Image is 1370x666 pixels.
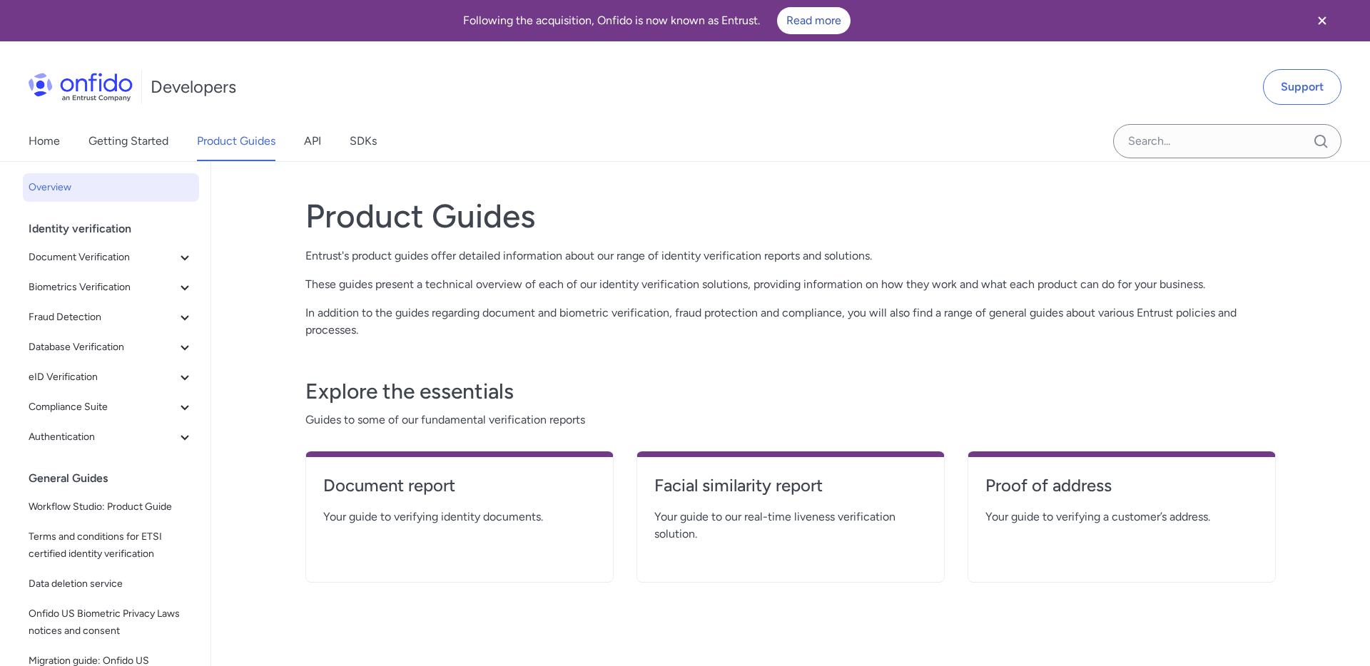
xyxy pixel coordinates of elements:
h4: Facial similarity report [654,474,927,497]
p: These guides present a technical overview of each of our identity verification solutions, providi... [305,276,1276,293]
p: Entrust's product guides offer detailed information about our range of identity verification repo... [305,247,1276,265]
span: Compliance Suite [29,399,176,416]
span: Your guide to verifying identity documents. [323,508,596,526]
img: Onfido Logo [29,73,133,101]
button: Biometrics Verification [23,273,199,302]
div: Identity verification [29,215,205,243]
button: Database Verification [23,333,199,362]
a: Facial similarity report [654,474,927,508]
div: Following the acquisition, Onfido is now known as Entrust. [17,7,1296,34]
span: Terms and conditions for ETSI certified identity verification [29,528,193,563]
a: SDKs [350,121,377,161]
input: Onfido search input field [1113,124,1341,158]
a: Proof of address [985,474,1258,508]
a: Getting Started [88,121,168,161]
span: Guides to some of our fundamental verification reports [305,411,1276,429]
span: Fraud Detection [29,309,176,326]
h3: Explore the essentials [305,377,1276,406]
span: Authentication [29,429,176,446]
div: General Guides [29,464,205,493]
h1: Developers [151,76,236,98]
span: Database Verification [29,339,176,356]
a: Product Guides [197,121,275,161]
span: Onfido US Biometric Privacy Laws notices and consent [29,605,193,640]
a: Overview [23,173,199,202]
span: Your guide to verifying a customer’s address. [985,508,1258,526]
button: eID Verification [23,363,199,391]
span: Biometrics Verification [29,279,176,296]
a: Support [1263,69,1341,105]
a: Document report [323,474,596,508]
button: Compliance Suite [23,393,199,421]
span: Document Verification [29,249,176,266]
h4: Proof of address [985,474,1258,497]
span: Data deletion service [29,575,193,593]
button: Close banner [1296,3,1349,39]
button: Authentication [23,423,199,451]
a: API [304,121,321,161]
a: Workflow Studio: Product Guide [23,493,199,521]
button: Fraud Detection [23,303,199,332]
span: Your guide to our real-time liveness verification solution. [654,508,927,543]
h1: Product Guides [305,196,1276,236]
p: In addition to the guides regarding document and biometric verification, fraud protection and com... [305,304,1276,339]
a: Home [29,121,60,161]
a: Data deletion service [23,570,199,598]
a: Onfido US Biometric Privacy Laws notices and consent [23,600,199,645]
span: eID Verification [29,369,176,386]
a: Read more [777,7,851,34]
a: Terms and conditions for ETSI certified identity verification [23,523,199,568]
svg: Close banner [1314,12,1331,29]
span: Overview [29,179,193,196]
button: Document Verification [23,243,199,272]
h4: Document report [323,474,596,497]
span: Workflow Studio: Product Guide [29,498,193,516]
